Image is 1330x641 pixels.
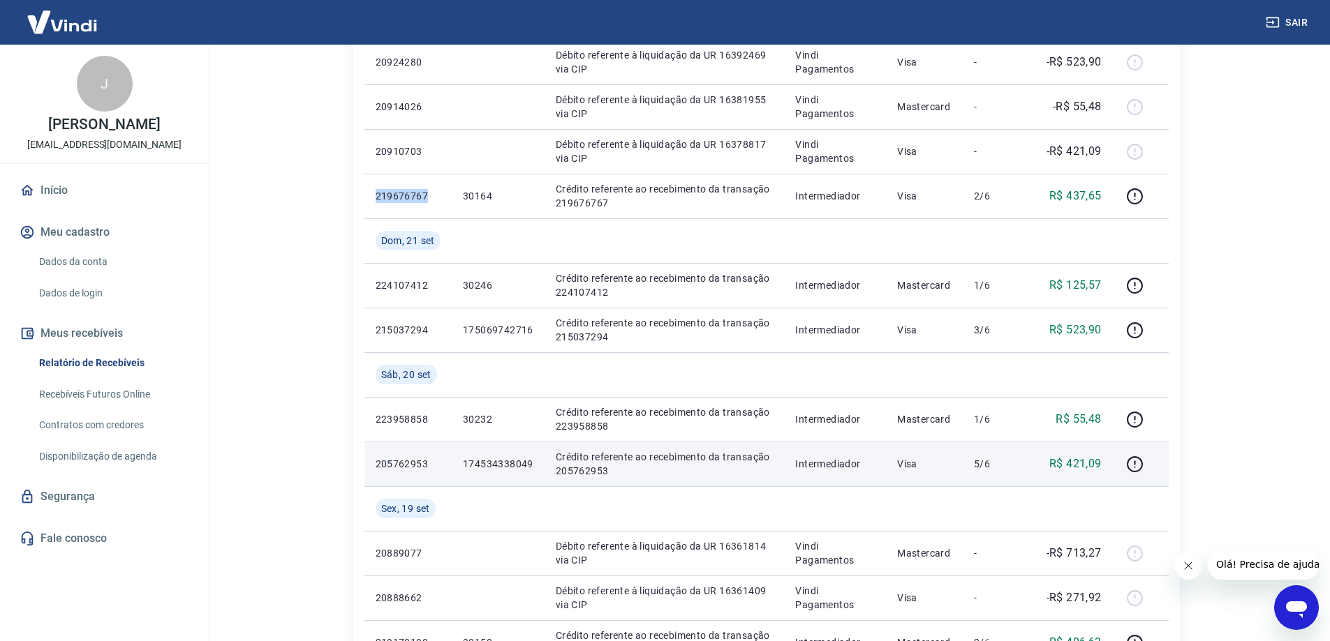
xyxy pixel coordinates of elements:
[897,457,952,471] p: Visa
[34,442,192,471] a: Disponibilização de agenda
[34,349,192,377] a: Relatório de Recebíveis
[17,175,192,206] a: Início
[897,591,952,605] p: Visa
[897,546,952,560] p: Mastercard
[1049,455,1102,472] p: R$ 421,09
[795,137,875,165] p: Vindi Pagamentos
[795,412,875,426] p: Intermediador
[1047,143,1102,160] p: -R$ 421,09
[556,316,774,344] p: Crédito referente ao recebimento da transação 215037294
[556,539,774,567] p: Débito referente à liquidação da UR 16361814 via CIP
[381,368,431,382] span: Sáb, 20 set
[974,323,1015,337] p: 3/6
[1049,322,1102,338] p: R$ 523,90
[1174,552,1202,580] iframe: Fechar mensagem
[897,323,952,337] p: Visa
[974,189,1015,203] p: 2/6
[974,546,1015,560] p: -
[34,380,192,409] a: Recebíveis Futuros Online
[1047,545,1102,561] p: -R$ 713,27
[48,117,160,132] p: [PERSON_NAME]
[897,278,952,292] p: Mastercard
[897,189,952,203] p: Visa
[897,55,952,69] p: Visa
[897,412,952,426] p: Mastercard
[17,481,192,512] a: Segurança
[17,1,108,43] img: Vindi
[34,248,192,276] a: Dados da conta
[1056,411,1101,428] p: R$ 55,48
[795,584,875,612] p: Vindi Pagamentos
[795,93,875,121] p: Vindi Pagamentos
[556,93,774,121] p: Débito referente à liquidação da UR 16381955 via CIP
[795,323,875,337] p: Intermediador
[897,100,952,114] p: Mastercard
[795,278,875,292] p: Intermediador
[376,144,441,158] p: 20910703
[17,318,192,349] button: Meus recebíveis
[463,457,533,471] p: 174534338049
[1049,277,1102,294] p: R$ 125,57
[1047,54,1102,70] p: -R$ 523,90
[463,412,533,426] p: 30232
[795,48,875,76] p: Vindi Pagamentos
[376,100,441,114] p: 20914026
[8,10,117,21] span: Olá! Precisa de ajuda?
[376,457,441,471] p: 205762953
[381,502,430,515] span: Sex, 19 set
[376,546,441,560] p: 20889077
[1047,589,1102,606] p: -R$ 271,92
[974,457,1015,471] p: 5/6
[1208,549,1319,580] iframe: Mensagem da empresa
[34,279,192,308] a: Dados de login
[556,182,774,210] p: Crédito referente ao recebimento da transação 219676767
[974,55,1015,69] p: -
[1263,10,1313,36] button: Sair
[556,405,774,433] p: Crédito referente ao recebimento da transação 223958858
[556,48,774,76] p: Débito referente à liquidação da UR 16392469 via CIP
[376,278,441,292] p: 224107412
[556,450,774,478] p: Crédito referente ao recebimento da transação 205762953
[1274,585,1319,630] iframe: Botão para abrir a janela de mensagens
[795,189,875,203] p: Intermediador
[1049,188,1102,204] p: R$ 437,65
[463,189,533,203] p: 30164
[463,278,533,292] p: 30246
[376,55,441,69] p: 20924280
[376,591,441,605] p: 20888662
[974,278,1015,292] p: 1/6
[795,457,875,471] p: Intermediador
[556,137,774,165] p: Débito referente à liquidação da UR 16378817 via CIP
[556,584,774,612] p: Débito referente à liquidação da UR 16361409 via CIP
[376,412,441,426] p: 223958858
[1053,98,1102,115] p: -R$ 55,48
[376,189,441,203] p: 219676767
[974,144,1015,158] p: -
[974,100,1015,114] p: -
[77,56,133,112] div: J
[17,217,192,248] button: Meu cadastro
[27,137,182,152] p: [EMAIL_ADDRESS][DOMAIN_NAME]
[795,539,875,567] p: Vindi Pagamentos
[974,412,1015,426] p: 1/6
[556,271,774,299] p: Crédito referente ao recebimento da transação 224107412
[376,323,441,337] p: 215037294
[17,523,192,554] a: Fale conosco
[381,234,435,248] span: Dom, 21 set
[463,323,533,337] p: 175069742716
[974,591,1015,605] p: -
[897,144,952,158] p: Visa
[34,411,192,439] a: Contratos com credores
